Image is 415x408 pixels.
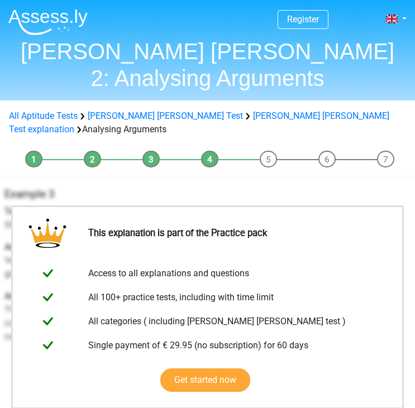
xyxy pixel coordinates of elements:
b: Answer [4,291,34,301]
a: [PERSON_NAME] [PERSON_NAME] Test [88,111,243,121]
img: Assessly [8,9,88,35]
p: Yes, programming is easy to include as a teaching material in the first math exercises students a... [4,241,411,281]
a: Get started now [160,368,250,392]
p: Should primary schools offer young children the opportunity to learn to code? [4,205,411,232]
div: Analysing Arguments [9,109,406,136]
h1: [PERSON_NAME] [PERSON_NAME] 2: Analysing Arguments [8,38,407,92]
b: Example 3 [4,188,55,200]
a: Register [287,14,319,25]
b: Argument [4,242,43,252]
p: This is a weak argument. The argument may be true, but it is not a logical argument for learning ... [4,290,411,343]
b: Text [4,206,21,217]
a: All Aptitude Tests [9,111,78,121]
